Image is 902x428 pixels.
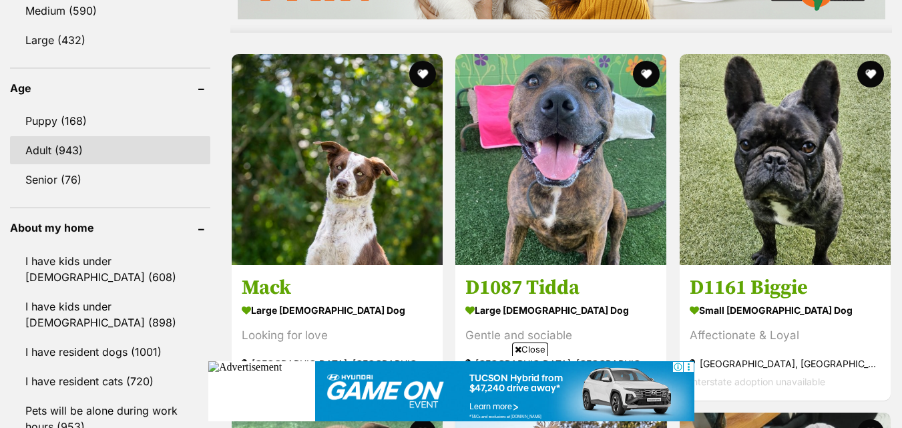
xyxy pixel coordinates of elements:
img: D1087 Tidda - American Staffordshire Terrier Dog [455,54,666,265]
img: Mack - Bull Arab x Australian Kelpie Dog [232,54,443,265]
h3: Mack [242,274,433,300]
a: I have resident dogs (1001) [10,338,210,366]
a: Mack large [DEMOGRAPHIC_DATA] Dog Looking for love [GEOGRAPHIC_DATA], [GEOGRAPHIC_DATA] Interstat... [232,264,443,400]
h3: D1161 Biggie [690,274,881,300]
strong: [GEOGRAPHIC_DATA], [GEOGRAPHIC_DATA] [690,354,881,372]
span: Interstate adoption unavailable [690,375,825,387]
a: Large (432) [10,26,210,54]
a: Puppy (168) [10,107,210,135]
strong: small [DEMOGRAPHIC_DATA] Dog [690,300,881,319]
iframe: Advertisement [208,361,694,421]
button: favourite [634,61,660,87]
button: favourite [857,61,884,87]
button: favourite [409,61,436,87]
a: Senior (76) [10,166,210,194]
h3: D1087 Tidda [465,274,656,300]
strong: large [DEMOGRAPHIC_DATA] Dog [242,300,433,319]
a: I have kids under [DEMOGRAPHIC_DATA] (898) [10,292,210,337]
header: Age [10,82,210,94]
img: adc.png [190,1,199,10]
a: D1087 Tidda large [DEMOGRAPHIC_DATA] Dog Gentle and sociable [GEOGRAPHIC_DATA], [GEOGRAPHIC_DATA]... [455,264,666,400]
img: D1161 Biggie - French Bulldog [680,54,891,265]
strong: large [DEMOGRAPHIC_DATA] Dog [465,300,656,319]
a: D1161 Biggie small [DEMOGRAPHIC_DATA] Dog Affectionate & Loyal [GEOGRAPHIC_DATA], [GEOGRAPHIC_DAT... [680,264,891,400]
a: I have kids under [DEMOGRAPHIC_DATA] (608) [10,247,210,291]
div: Affectionate & Loyal [690,326,881,344]
a: I have resident cats (720) [10,367,210,395]
div: Looking for love [242,326,433,344]
a: Adult (943) [10,136,210,164]
span: Close [512,343,548,356]
header: About my home [10,222,210,234]
div: Gentle and sociable [465,326,656,344]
